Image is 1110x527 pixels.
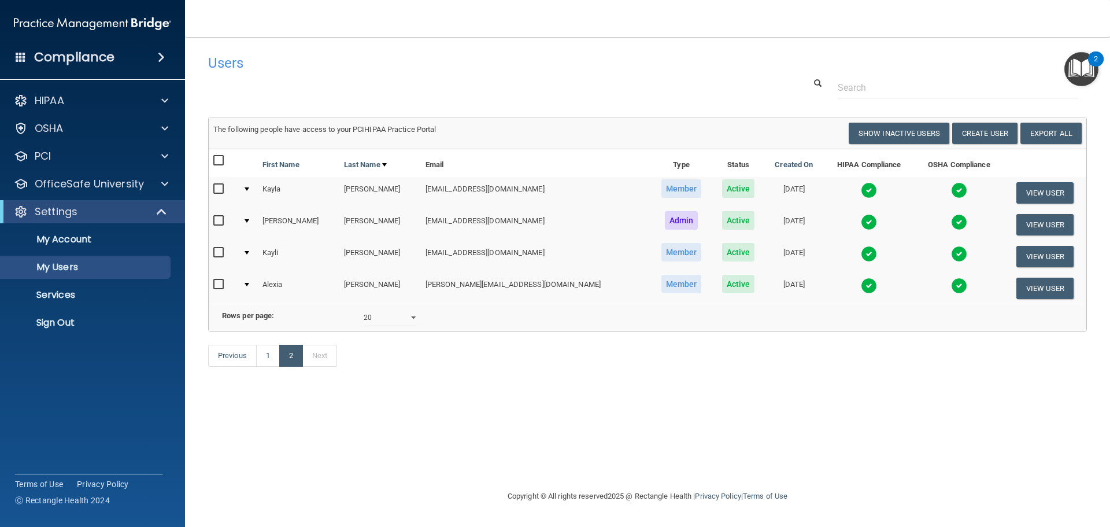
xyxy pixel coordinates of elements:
span: Active [722,179,755,198]
td: [EMAIL_ADDRESS][DOMAIN_NAME] [421,209,650,241]
td: [PERSON_NAME] [258,209,339,241]
p: My Users [8,261,165,273]
div: Copyright © All rights reserved 2025 @ Rectangle Health | | [436,478,859,515]
h4: Users [208,56,713,71]
a: Previous [208,345,257,367]
span: Member [661,179,702,198]
img: tick.e7d51cea.svg [861,246,877,262]
p: My Account [8,234,165,245]
p: Sign Out [8,317,165,329]
span: Ⓒ Rectangle Health 2024 [15,495,110,506]
td: [PERSON_NAME][EMAIL_ADDRESS][DOMAIN_NAME] [421,272,650,304]
button: View User [1016,246,1074,267]
button: Create User [952,123,1017,144]
a: OSHA [14,121,168,135]
input: Search [838,77,1078,98]
a: Export All [1020,123,1082,144]
img: tick.e7d51cea.svg [951,278,967,294]
th: OSHA Compliance [915,149,1004,177]
a: First Name [262,158,299,172]
iframe: Drift Widget Chat Controller [910,445,1096,491]
td: [DATE] [764,177,823,209]
th: HIPAA Compliance [823,149,915,177]
a: 2 [279,345,303,367]
td: [PERSON_NAME] [339,272,421,304]
p: Settings [35,205,77,219]
td: [PERSON_NAME] [339,177,421,209]
img: tick.e7d51cea.svg [861,182,877,198]
a: Privacy Policy [695,492,741,500]
img: tick.e7d51cea.svg [951,214,967,230]
span: Active [722,275,755,293]
td: [DATE] [764,272,823,304]
button: View User [1016,214,1074,235]
b: Rows per page: [222,311,274,320]
p: PCI [35,149,51,163]
button: View User [1016,182,1074,204]
p: HIPAA [35,94,64,108]
th: Type [650,149,712,177]
span: Member [661,275,702,293]
a: HIPAA [14,94,168,108]
td: [PERSON_NAME] [339,209,421,241]
th: Email [421,149,650,177]
img: tick.e7d51cea.svg [951,246,967,262]
span: Active [722,211,755,230]
span: The following people have access to your PCIHIPAA Practice Portal [213,125,436,134]
p: OSHA [35,121,64,135]
a: Created On [775,158,813,172]
a: 1 [256,345,280,367]
td: [EMAIL_ADDRESS][DOMAIN_NAME] [421,241,650,272]
p: Services [8,289,165,301]
span: Active [722,243,755,261]
a: Privacy Policy [77,478,129,490]
img: tick.e7d51cea.svg [861,278,877,294]
p: OfficeSafe University [35,177,144,191]
div: 2 [1094,59,1098,74]
a: Terms of Use [15,478,63,490]
a: Terms of Use [743,492,787,500]
h4: Compliance [34,49,114,65]
td: [EMAIL_ADDRESS][DOMAIN_NAME] [421,177,650,209]
a: Last Name [344,158,387,172]
td: Alexia [258,272,339,304]
button: Open Resource Center, 2 new notifications [1064,52,1098,86]
td: Kayli [258,241,339,272]
span: Member [661,243,702,261]
td: [DATE] [764,241,823,272]
a: OfficeSafe University [14,177,168,191]
img: tick.e7d51cea.svg [861,214,877,230]
button: Show Inactive Users [849,123,949,144]
a: Settings [14,205,168,219]
th: Status [712,149,764,177]
a: PCI [14,149,168,163]
img: PMB logo [14,12,171,35]
td: Kayla [258,177,339,209]
button: View User [1016,278,1074,299]
td: [DATE] [764,209,823,241]
a: Next [302,345,337,367]
img: tick.e7d51cea.svg [951,182,967,198]
td: [PERSON_NAME] [339,241,421,272]
span: Admin [665,211,698,230]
